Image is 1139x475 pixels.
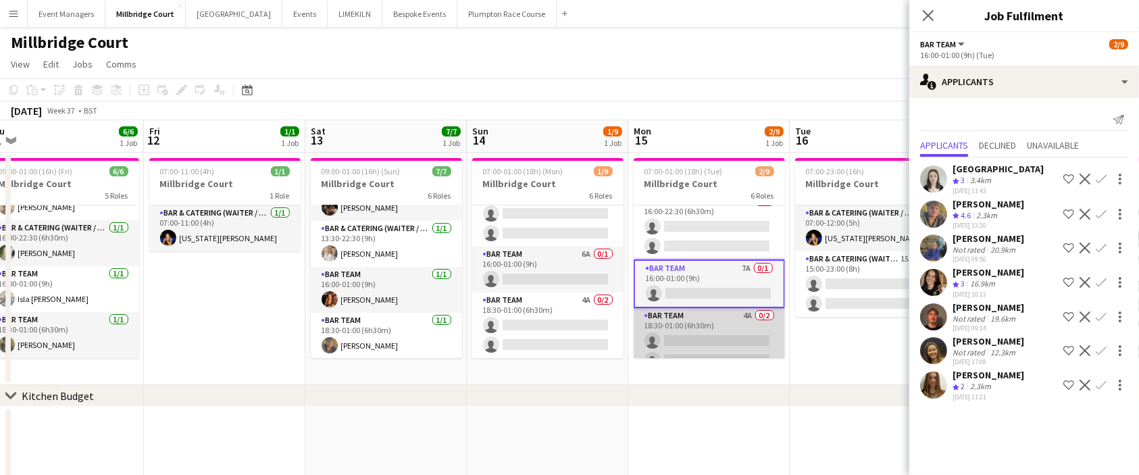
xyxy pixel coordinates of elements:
[953,357,1024,366] div: [DATE] 17:08
[953,324,1024,332] div: [DATE] 09:14
[45,105,78,116] span: Week 37
[106,58,136,70] span: Comms
[28,1,105,27] button: Event Managers
[795,125,811,137] span: Tue
[149,158,301,251] app-job-card: 07:00-11:00 (4h)1/1Millbridge Court1 RoleBar & Catering (Waiter / waitress)1/107:00-11:00 (4h)[US...
[979,141,1016,150] span: Declined
[67,55,98,73] a: Jobs
[967,175,994,186] div: 3.4km
[634,194,785,259] app-card-role: Bar & Catering (Waiter / waitress)11A0/216:00-22:30 (6h30m)
[271,166,290,176] span: 1/1
[72,58,93,70] span: Jobs
[11,104,42,118] div: [DATE]
[953,186,1044,195] div: [DATE] 11:43
[634,125,651,137] span: Mon
[795,205,946,251] app-card-role: Bar & Catering (Waiter / waitress)1/107:00-12:00 (5h)[US_STATE][PERSON_NAME]
[953,266,1024,278] div: [PERSON_NAME]
[281,138,299,148] div: 1 Job
[470,132,488,148] span: 14
[442,126,461,136] span: 7/7
[920,39,967,49] button: Bar Team
[806,166,865,176] span: 07:00-23:00 (16h)
[644,166,723,176] span: 07:00-01:00 (18h) (Tue)
[101,55,142,73] a: Comms
[755,166,774,176] span: 2/9
[311,267,462,313] app-card-role: Bar Team1/116:00-01:00 (9h)[PERSON_NAME]
[920,50,1128,60] div: 16:00-01:00 (9h) (Tue)
[988,347,1018,357] div: 12.3km
[909,66,1139,98] div: Applicants
[483,166,563,176] span: 07:00-01:00 (18h) (Mon)
[953,347,988,357] div: Not rated
[186,1,282,27] button: [GEOGRAPHIC_DATA]
[961,381,965,391] span: 2
[472,178,624,190] h3: Millbridge Court
[961,210,971,220] span: 4.6
[795,178,946,190] h3: Millbridge Court
[120,138,137,148] div: 1 Job
[1109,39,1128,49] span: 2/9
[472,125,488,137] span: Sun
[105,191,128,201] span: 5 Roles
[604,138,622,148] div: 1 Job
[988,314,1018,324] div: 19.6km
[953,232,1024,245] div: [PERSON_NAME]
[967,381,994,393] div: 2.3km
[311,178,462,190] h3: Millbridge Court
[590,191,613,201] span: 6 Roles
[109,166,128,176] span: 6/6
[160,166,215,176] span: 07:00-11:00 (4h)
[634,178,785,190] h3: Millbridge Court
[909,7,1139,24] h3: Job Fulfilment
[457,1,557,27] button: Plumpton Race Course
[795,251,946,317] app-card-role: Bar & Catering (Waiter / waitress)15A0/215:00-23:00 (8h)
[953,221,1024,230] div: [DATE] 13:20
[594,166,613,176] span: 1/9
[311,313,462,359] app-card-role: Bar Team1/118:30-01:00 (6h30m)[PERSON_NAME]
[967,278,998,290] div: 16.9km
[634,308,785,374] app-card-role: Bar Team4A0/218:30-01:00 (6h30m)
[38,55,64,73] a: Edit
[119,126,138,136] span: 6/6
[105,1,186,27] button: Millbridge Court
[322,166,401,176] span: 09:00-01:00 (16h) (Sun)
[311,125,326,137] span: Sat
[795,158,946,317] app-job-card: 07:00-23:00 (16h)1/3Millbridge Court2 RolesBar & Catering (Waiter / waitress)1/107:00-12:00 (5h)[...
[634,158,785,358] app-job-card: 07:00-01:00 (18h) (Tue)2/9Millbridge Court6 Roles Bar & Catering (Waiter / waitress)11A0/216:00-2...
[11,58,30,70] span: View
[328,1,382,27] button: LIMEKILN
[270,191,290,201] span: 1 Role
[442,138,460,148] div: 1 Job
[11,32,128,53] h1: Millbridge Court
[973,210,1000,222] div: 2.3km
[634,259,785,308] app-card-role: Bar Team7A0/116:00-01:00 (9h)
[43,58,59,70] span: Edit
[1027,141,1079,150] span: Unavailable
[84,105,97,116] div: BST
[632,132,651,148] span: 15
[953,198,1024,210] div: [PERSON_NAME]
[961,175,965,185] span: 3
[147,132,160,148] span: 12
[432,166,451,176] span: 7/7
[382,1,457,27] button: Bespoke Events
[311,221,462,267] app-card-role: Bar & Catering (Waiter / waitress)1/113:30-22:30 (9h)[PERSON_NAME]
[953,369,1024,381] div: [PERSON_NAME]
[961,278,965,289] span: 3
[280,126,299,136] span: 1/1
[953,314,988,324] div: Not rated
[22,389,94,403] div: Kitchen Budget
[765,126,784,136] span: 2/9
[953,301,1024,314] div: [PERSON_NAME]
[311,158,462,358] app-job-card: 09:00-01:00 (16h) (Sun)7/7Millbridge Court6 RolesBar & Catering (Waiter / waitress)2/213:30-21:00...
[603,126,622,136] span: 1/9
[472,247,624,293] app-card-role: Bar Team6A0/116:00-01:00 (9h)
[920,39,956,49] span: Bar Team
[953,163,1044,175] div: [GEOGRAPHIC_DATA]
[472,181,624,247] app-card-role: Bar & Catering (Waiter / waitress)17A0/216:00-22:30 (6h30m)
[988,245,1018,255] div: 20.9km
